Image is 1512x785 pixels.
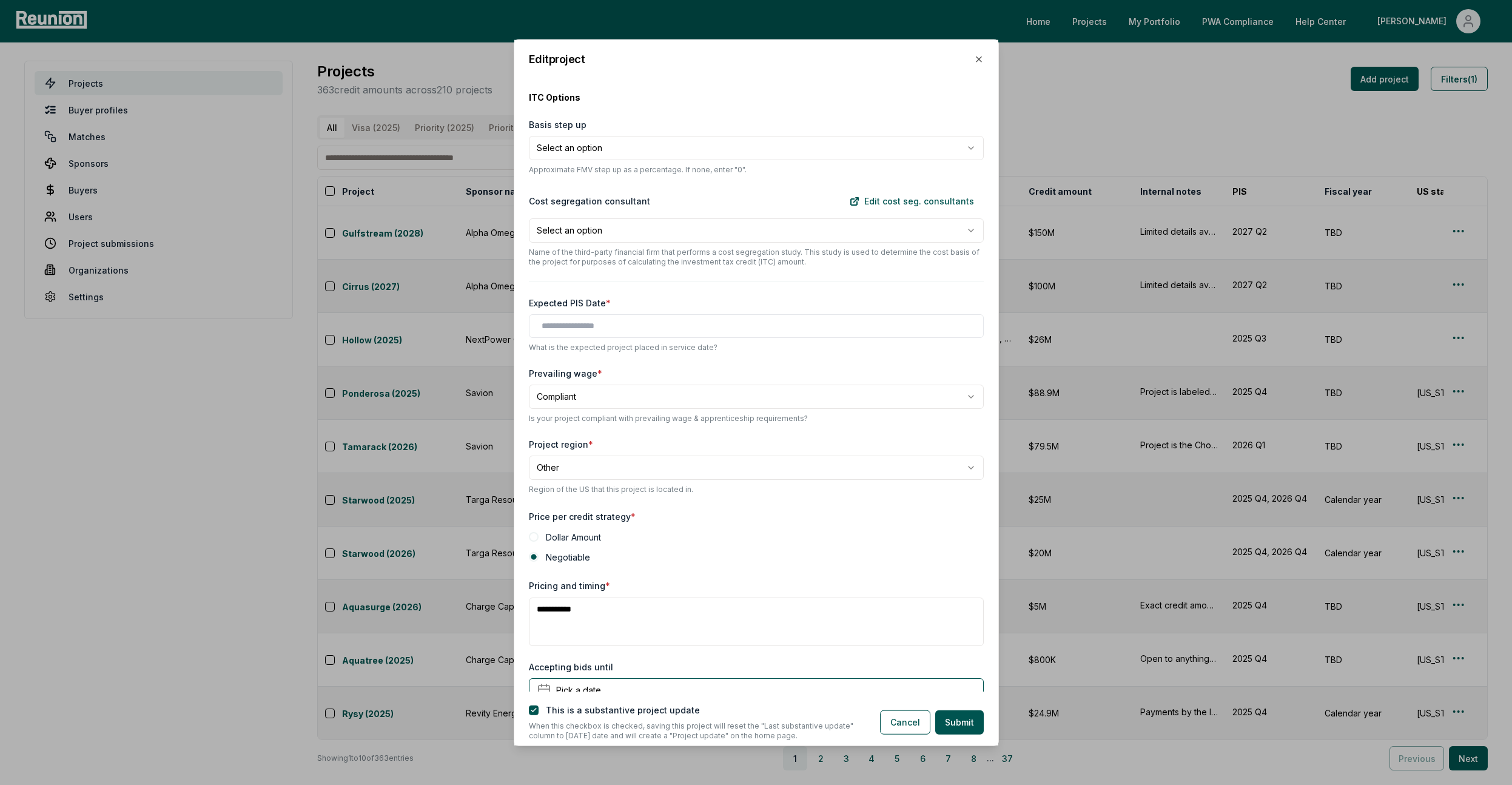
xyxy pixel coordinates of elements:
p: Region of the US that this project is located in. [529,485,984,494]
label: Project region [529,438,593,451]
button: Submit [935,710,984,734]
label: Negotiable [546,551,590,564]
label: Cost segregation consultant [529,195,650,207]
a: Edit cost seg. consultants [840,189,984,214]
label: Price per credit strategy [529,511,636,522]
label: Pricing and timing [529,581,610,591]
label: Prevailing wage [529,367,602,380]
p: Name of the third-party financial firm that performs a cost segregation study. This study is used... [529,248,984,267]
p: When this checkbox is checked, saving this project will reset the "Last substantive update" colum... [529,721,861,741]
span: Pick a date [556,684,601,696]
p: Is your project compliant with prevailing wage & apprenticeship requirements? [529,414,984,423]
p: What is the expected project placed in service date? [529,343,984,352]
h2: Edit project [529,54,585,65]
p: Approximate FMV step up as a percentage. If none, enter "0". [529,165,984,175]
label: Dollar Amount [546,531,601,544]
label: Basis step up [529,118,586,131]
label: Expected PIS Date [529,297,611,309]
label: Accepting bids until [529,661,613,673]
label: This is a substantive project update [546,705,700,715]
label: ITC Options [529,91,984,104]
button: Pick a date [529,678,984,702]
button: Cancel [880,710,930,734]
